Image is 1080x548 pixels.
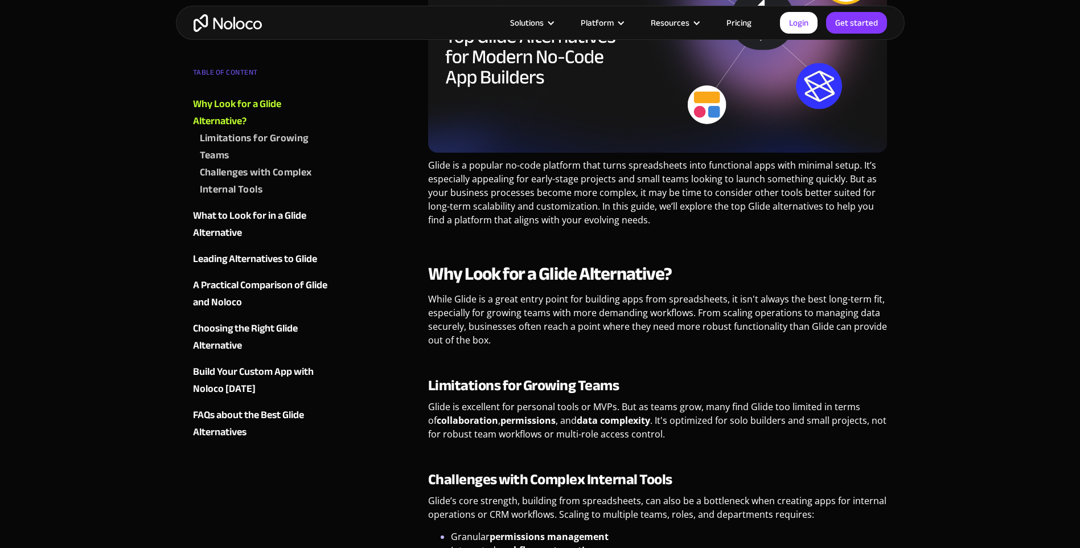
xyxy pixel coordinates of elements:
a: Leading Alternatives to Glide [193,251,331,268]
p: While Glide is a great entry point for building apps from spreadsheets, it isn't always the best ... [428,292,888,355]
strong: Limitations for Growing Teams [428,371,619,399]
a: A Practical Comparison of Glide and Noloco [193,277,331,311]
a: Choosing the Right Glide Alternative [193,320,331,354]
strong: data complexity [577,414,650,427]
a: Pricing [712,15,766,30]
a: Challenges with Complex Internal Tools [200,164,331,198]
a: home [194,14,262,32]
div: Leading Alternatives to Glide [193,251,317,268]
a: Limitations for Growing Teams [200,130,331,164]
strong: Challenges with Complex Internal Tools [428,465,672,493]
div: Resources [636,15,712,30]
div: TABLE OF CONTENT [193,64,331,87]
a: Get started [826,12,887,34]
strong: collaboration [437,414,498,427]
strong: permissions [500,414,556,427]
p: Glide is a popular no-code platform that turns spreadsheets into functional apps with minimal set... [428,158,888,235]
div: Solutions [496,15,566,30]
div: Solutions [510,15,544,30]
strong: Why Look for a Glide Alternative? [428,257,672,291]
a: FAQs about the Best Glide Alternatives [193,407,331,441]
a: Build Your Custom App with Noloco [DATE] [193,363,331,398]
strong: permissions management [490,530,609,543]
li: Granular [451,530,888,543]
p: Glide is excellent for personal tools or MVPs. But as teams grow, many find Glide too limited in ... [428,400,888,449]
div: Resources [651,15,689,30]
a: Why Look for a Glide Alternative? [193,96,331,130]
a: What to Look for in a Glide Alternative [193,207,331,242]
a: Login [780,12,818,34]
div: Platform [581,15,614,30]
div: Platform [566,15,636,30]
p: Glide’s core strength, building from spreadsheets, can also be a bottleneck when creating apps fo... [428,494,888,530]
